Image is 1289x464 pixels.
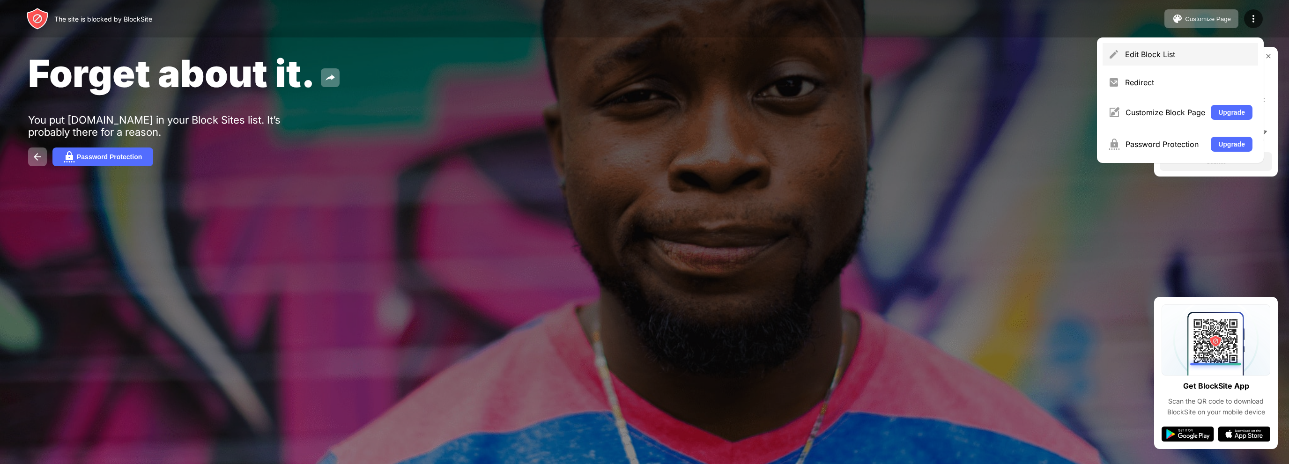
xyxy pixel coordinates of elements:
img: google-play.svg [1162,427,1214,442]
img: menu-password.svg [1108,139,1120,150]
img: menu-redirect.svg [1108,77,1119,88]
button: Password Protection [52,147,153,166]
img: menu-pencil.svg [1108,49,1119,60]
div: Customize Block Page [1126,108,1205,117]
div: Redirect [1125,78,1252,87]
div: Edit Block List [1125,50,1252,59]
img: header-logo.svg [26,7,49,30]
button: Upgrade [1211,137,1252,152]
button: Customize Page [1164,9,1238,28]
div: Password Protection [77,153,142,161]
div: The site is blocked by BlockSite [54,15,152,23]
img: qrcode.svg [1162,304,1270,376]
span: Forget about it. [28,51,315,96]
img: rate-us-close.svg [1265,52,1272,60]
div: Get BlockSite App [1183,379,1249,393]
img: back.svg [32,151,43,162]
img: app-store.svg [1218,427,1270,442]
img: menu-customize.svg [1108,107,1120,118]
img: menu-icon.svg [1248,13,1259,24]
div: You put [DOMAIN_NAME] in your Block Sites list. It’s probably there for a reason. [28,114,318,138]
img: share.svg [325,72,336,83]
img: pallet.svg [1172,13,1183,24]
div: Customize Page [1185,15,1231,22]
img: password.svg [64,151,75,162]
div: Password Protection [1126,140,1205,149]
button: Upgrade [1211,105,1252,120]
div: Scan the QR code to download BlockSite on your mobile device [1162,396,1270,417]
